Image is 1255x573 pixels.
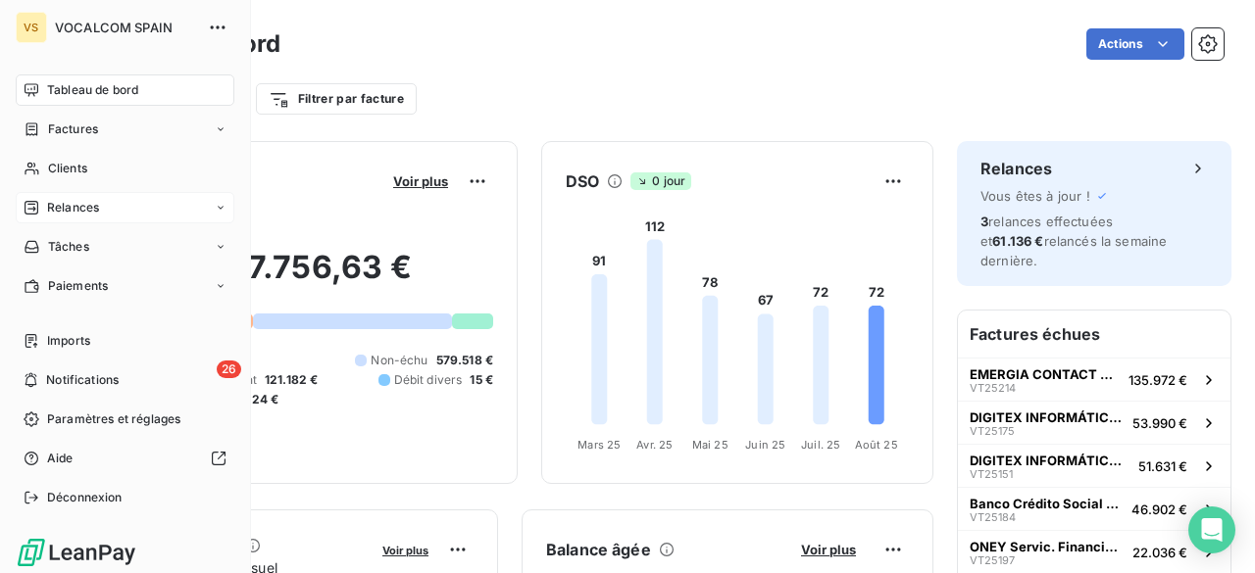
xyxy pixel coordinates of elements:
[958,444,1230,487] button: DIGITEX INFORMÁTICA INTERNACIONALVT2515151.631 €
[246,391,279,408] span: -24 €
[980,157,1052,180] h6: Relances
[16,443,234,474] a: Aide
[970,511,1016,523] span: VT25184
[16,153,234,184] a: Clients
[47,199,99,216] span: Relances
[801,542,856,557] span: Voir plus
[801,438,840,452] tspan: Juil. 25
[111,248,493,307] h2: 1.107.756,63 €
[55,20,196,35] span: VOCALCOM SPAIN
[393,173,448,189] span: Voir plus
[958,310,1230,358] h6: Factures échues
[958,401,1230,444] button: DIGITEX INFORMÁTICA INTERNACIONALVT2517553.990 €
[958,487,1230,530] button: Banco Crédito Social Cooperat, S.AVT2518446.902 €
[16,270,234,302] a: Paiements
[1138,458,1187,474] span: 51.631 €
[970,409,1125,425] span: DIGITEX INFORMÁTICA INTERNACIONAL
[630,172,691,190] span: 0 jour
[217,360,241,378] span: 26
[636,438,673,452] tspan: Avr. 25
[692,438,728,452] tspan: Mai 25
[16,325,234,357] a: Imports
[382,544,428,557] span: Voir plus
[970,382,1016,394] span: VT25214
[371,352,427,369] span: Non-échu
[256,83,417,115] button: Filtrer par facture
[970,554,1015,566] span: VT25197
[376,541,434,558] button: Voir plus
[16,231,234,263] a: Tâches
[46,371,119,389] span: Notifications
[48,120,98,138] span: Factures
[16,537,137,568] img: Logo LeanPay
[958,530,1230,573] button: ONEY Servic. Financieros EFC,S.A.UVT2519722.036 €
[48,277,108,295] span: Paiements
[546,538,651,561] h6: Balance âgée
[16,192,234,223] a: Relances
[970,468,1013,480] span: VT25151
[47,332,90,350] span: Imports
[47,410,180,428] span: Paramètres et réglages
[47,489,123,506] span: Déconnexion
[47,450,74,467] span: Aide
[16,74,234,106] a: Tableau de bord
[970,425,1015,437] span: VT25175
[970,366,1121,382] span: EMERGIA CONTACT CENTER, S.L.
[16,12,47,43] div: VS
[394,371,463,389] span: Débit divers
[48,238,89,256] span: Tâches
[265,371,318,389] span: 121.182 €
[855,438,898,452] tspan: Août 25
[387,172,454,190] button: Voir plus
[980,214,988,229] span: 3
[1132,545,1187,560] span: 22.036 €
[1086,28,1184,60] button: Actions
[16,114,234,145] a: Factures
[980,188,1090,204] span: Vous êtes à jour !
[970,453,1130,468] span: DIGITEX INFORMÁTICA INTERNACIONAL
[992,233,1043,249] span: 61.136 €
[1132,415,1187,431] span: 53.990 €
[745,438,785,452] tspan: Juin 25
[980,214,1167,268] span: relances effectuées et relancés la semaine dernière.
[566,169,599,193] h6: DSO
[970,496,1124,511] span: Banco Crédito Social Cooperat, S.A
[16,404,234,435] a: Paramètres et réglages
[436,352,493,369] span: 579.518 €
[470,371,493,389] span: 15 €
[970,539,1125,554] span: ONEY Servic. Financieros EFC,S.A.U
[958,358,1230,401] button: EMERGIA CONTACT CENTER, S.L.VT25214135.972 €
[48,160,87,177] span: Clients
[577,438,621,452] tspan: Mars 25
[47,81,138,99] span: Tableau de bord
[1129,372,1187,388] span: 135.972 €
[1131,501,1187,517] span: 46.902 €
[795,541,862,558] button: Voir plus
[1188,506,1235,553] div: Open Intercom Messenger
